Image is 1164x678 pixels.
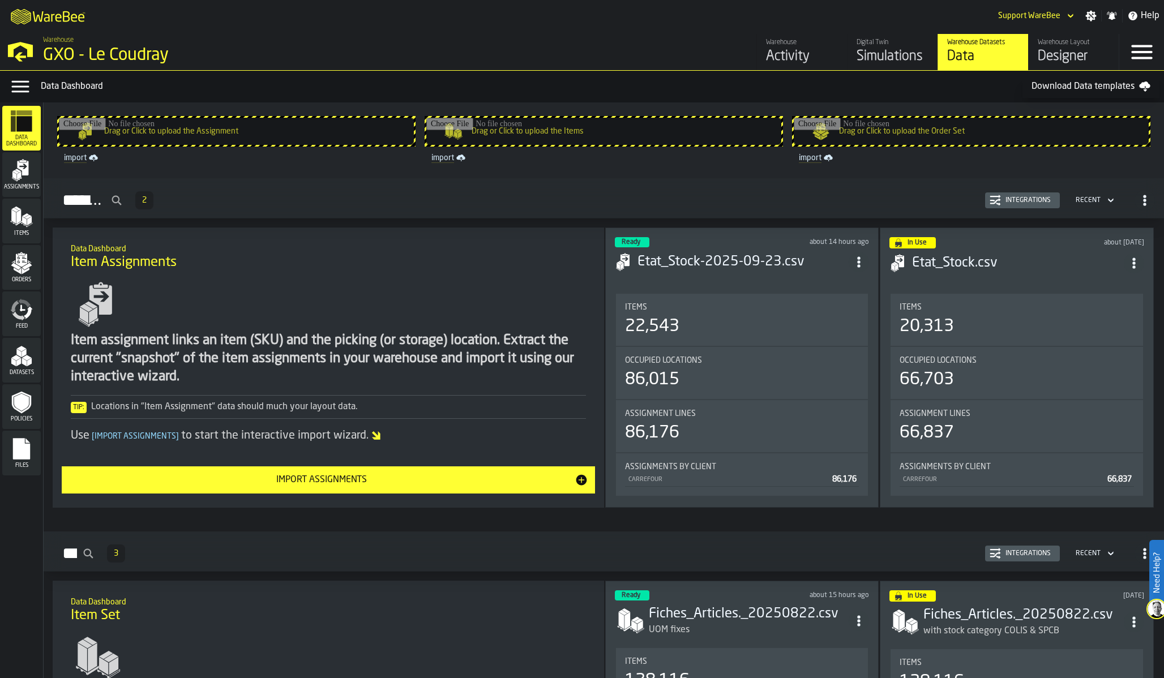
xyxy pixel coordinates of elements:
div: Title [625,356,859,365]
div: DropdownMenuValue-Support WareBee [994,9,1076,23]
h3: Fiches_Articles._20250822.csv [649,605,849,623]
input: Drag or Click to upload the Order Set [794,118,1149,145]
div: with stock category COLIS & SPCB [923,624,1124,638]
span: 86,176 [832,475,857,483]
div: DropdownMenuValue-4 [1071,547,1116,560]
div: 66,703 [900,370,954,390]
div: Designer [1038,48,1110,66]
li: menu Assignments [2,152,41,198]
div: status-4 2 [889,590,936,602]
a: Download Data templates [1022,75,1159,98]
span: Item Assignments [71,254,177,272]
div: Warehouse Datasets [947,38,1019,46]
div: Title [625,409,859,418]
h2: Sub Title [71,242,585,254]
h3: Etat_Stock.csv [912,254,1124,272]
div: Data [947,48,1019,66]
span: 3 [114,550,118,557]
div: status-3 2 [615,590,649,600]
li: menu Feed [2,291,41,337]
div: CARREFOUR [902,476,1103,483]
div: title-Item Set [62,590,594,630]
span: Items [625,303,647,312]
div: 86,176 [625,423,679,443]
label: button-toggle-Menu [1119,34,1164,70]
div: Title [900,303,1134,312]
div: Integrations [1001,196,1055,204]
span: Occupied Locations [625,356,702,365]
div: Title [900,356,1134,365]
span: Assignments by Client [625,462,716,471]
input: Drag or Click to upload the Items [426,118,781,145]
span: Occupied Locations [900,356,977,365]
div: Updated: 23/09/2025, 22:59:13 Created: 23/09/2025, 22:54:37 [760,591,869,599]
div: DropdownMenuValue-4 [1071,194,1116,207]
span: Policies [2,416,41,422]
span: Import Assignments [89,432,181,440]
div: ButtonLoadMore-Load More-Prev-First-Last [102,544,130,563]
span: 2 [142,196,147,204]
div: DropdownMenuValue-4 [1076,550,1101,557]
h3: Etat_Stock-2025-09-23.csv [637,253,849,271]
button: button-Integrations [985,192,1060,208]
div: stat-Assignment lines [616,400,868,452]
span: Warehouse [43,36,74,44]
div: GXO - Le Coudray [43,45,349,66]
li: menu Data Dashboard [2,106,41,151]
span: Datasets [2,370,41,376]
span: In Use [908,239,927,246]
a: link-to-/wh/i/efd9e906-5eb9-41af-aac9-d3e075764b8d/import/orders/ [794,151,1148,165]
span: Assignment lines [625,409,696,418]
div: UOM fixes [649,623,849,637]
span: Assignment lines [900,409,970,418]
div: stat-Items [616,294,868,346]
div: Warehouse Layout [1038,38,1110,46]
div: Title [625,303,859,312]
div: 86,015 [625,370,679,390]
label: Need Help? [1150,541,1163,604]
div: StatList-item-CARREFOUR [625,471,859,487]
label: button-toggle-Settings [1081,10,1101,22]
div: ItemListCard- [53,228,604,508]
div: ItemListCard-DashboardItemContainer [880,228,1154,508]
div: Title [900,462,1134,471]
a: link-to-/wh/i/efd9e906-5eb9-41af-aac9-d3e075764b8d/import/assignment/ [59,151,413,165]
label: button-toggle-Help [1123,9,1164,23]
div: Digital Twin [857,38,928,46]
span: Ready [622,592,640,599]
a: link-to-/wh/i/efd9e906-5eb9-41af-aac9-d3e075764b8d/data [938,34,1028,70]
div: stat-Occupied Locations [616,347,868,399]
span: Assignments by Client [900,462,991,471]
input: Drag or Click to upload the Assignment [59,118,414,145]
span: Items [900,303,922,312]
div: title-Item Assignments [62,237,594,277]
li: menu Files [2,431,41,476]
span: Help [1141,9,1159,23]
div: Warehouse [766,38,838,46]
div: Import Assignments [69,473,574,487]
div: Title [900,409,1134,418]
button: button-Import Assignments [62,466,594,494]
div: Use to start the interactive import wizard. [71,428,585,444]
div: StatList-item-CARREFOUR [900,471,1134,487]
li: menu Policies [2,384,41,430]
span: Files [2,462,41,469]
div: 22,543 [625,316,679,337]
section: card-AssignmentDashboardCard [889,291,1144,498]
span: Items [625,657,647,666]
div: Updated: 18/09/2025, 11:49:22 Created: 22/08/2025, 14:42:58 [1041,592,1144,600]
section: card-AssignmentDashboardCard [615,291,870,498]
h2: button-Items [44,531,1164,572]
div: ItemListCard-DashboardItemContainer [605,228,879,508]
div: stat-Occupied Locations [891,347,1143,399]
span: Items [900,658,922,667]
span: Items [2,230,41,237]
